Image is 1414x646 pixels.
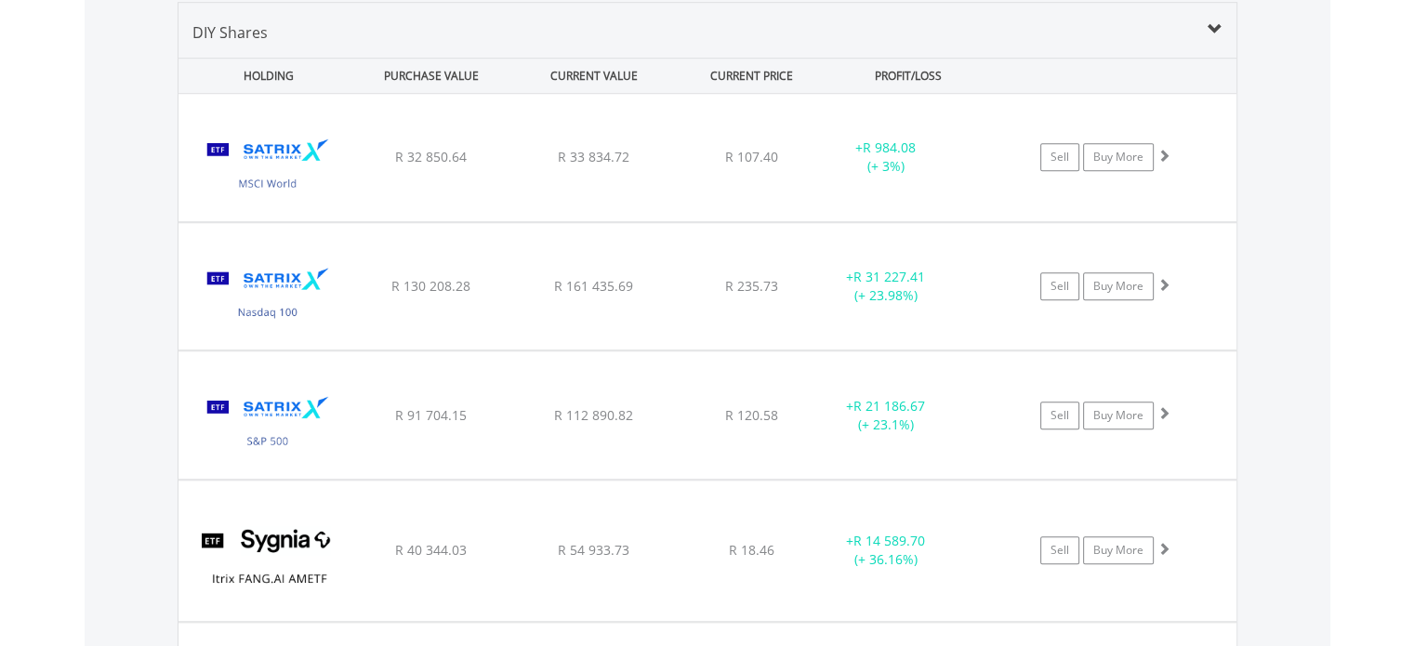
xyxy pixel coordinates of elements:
span: R 21 186.67 [853,397,925,415]
a: Buy More [1083,536,1154,564]
a: Buy More [1083,143,1154,171]
span: R 32 850.64 [395,148,467,165]
a: Buy More [1083,272,1154,300]
span: R 235.73 [725,277,778,295]
span: R 161 435.69 [554,277,633,295]
span: R 130 208.28 [391,277,470,295]
a: Sell [1040,143,1079,171]
a: Sell [1040,272,1079,300]
span: R 54 933.73 [558,541,629,559]
div: + (+ 36.16%) [816,532,957,569]
img: EQU.ZA.STXWDM.png [188,117,348,217]
a: Buy More [1083,402,1154,429]
div: + (+ 3%) [816,138,957,176]
span: R 18.46 [729,541,774,559]
span: DIY Shares [192,22,268,43]
span: R 31 227.41 [853,268,925,285]
span: R 120.58 [725,406,778,424]
span: R 91 704.15 [395,406,467,424]
span: R 14 589.70 [853,532,925,549]
span: R 112 890.82 [554,406,633,424]
div: PURCHASE VALUE [352,59,511,93]
div: HOLDING [179,59,349,93]
a: Sell [1040,402,1079,429]
a: Sell [1040,536,1079,564]
img: EQU.ZA.STXNDQ.png [188,246,348,346]
div: + (+ 23.98%) [816,268,957,305]
span: R 33 834.72 [558,148,629,165]
div: CURRENT VALUE [515,59,674,93]
div: CURRENT PRICE [677,59,825,93]
span: R 40 344.03 [395,541,467,559]
div: PROFIT/LOSS [829,59,988,93]
span: R 107.40 [725,148,778,165]
span: R 984.08 [863,138,916,156]
img: EQU.ZA.SYFANG.png [188,504,348,615]
img: EQU.ZA.STX500.png [188,375,348,474]
div: + (+ 23.1%) [816,397,957,434]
